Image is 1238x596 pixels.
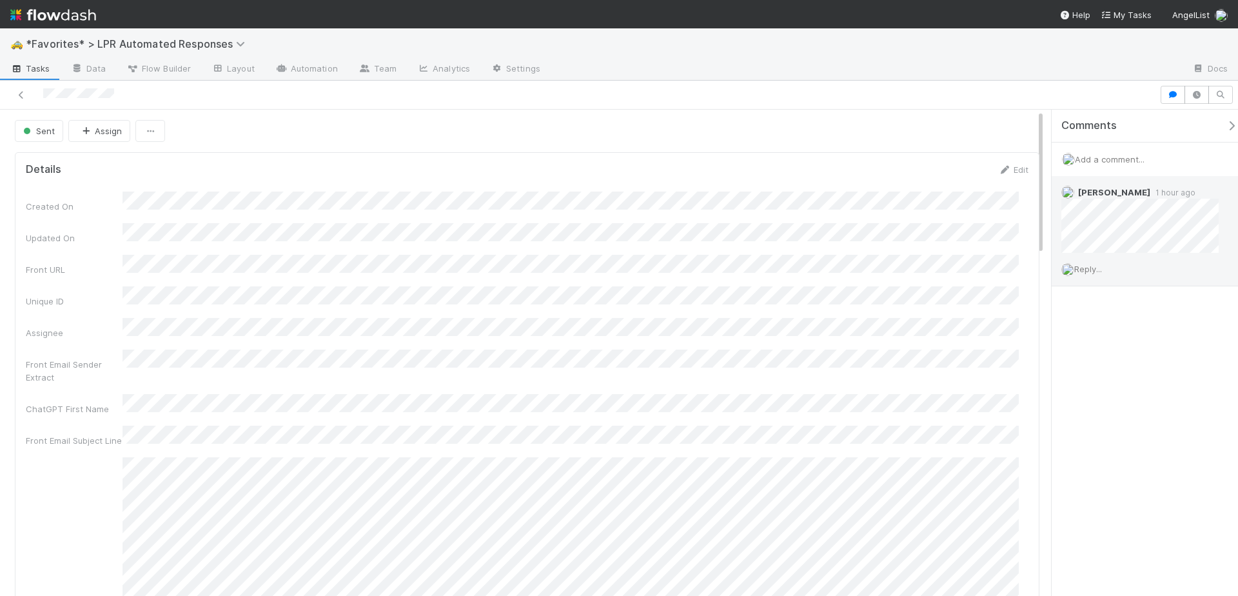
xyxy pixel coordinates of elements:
[1215,9,1228,22] img: avatar_218ae7b5-dcd5-4ccc-b5d5-7cc00ae2934f.png
[10,62,50,75] span: Tasks
[61,59,116,80] a: Data
[407,59,480,80] a: Analytics
[26,37,251,50] span: *Favorites* > LPR Automated Responses
[1062,153,1075,166] img: avatar_218ae7b5-dcd5-4ccc-b5d5-7cc00ae2934f.png
[26,200,123,213] div: Created On
[26,163,61,176] h5: Details
[1075,154,1145,164] span: Add a comment...
[480,59,551,80] a: Settings
[1061,119,1117,132] span: Comments
[1078,187,1150,197] span: [PERSON_NAME]
[68,120,130,142] button: Assign
[116,59,201,80] a: Flow Builder
[15,120,63,142] button: Sent
[348,59,407,80] a: Team
[10,38,23,49] span: 🚕
[26,358,123,384] div: Front Email Sender Extract
[1061,186,1074,199] img: avatar_26a72cff-d2f6-445f-be4d-79d164590882.png
[1182,59,1238,80] a: Docs
[26,232,123,244] div: Updated On
[126,62,191,75] span: Flow Builder
[26,295,123,308] div: Unique ID
[1101,10,1152,20] span: My Tasks
[10,4,96,26] img: logo-inverted-e16ddd16eac7371096b0.svg
[26,434,123,447] div: Front Email Subject Line
[21,126,55,136] span: Sent
[201,59,265,80] a: Layout
[1074,264,1102,274] span: Reply...
[1150,188,1195,197] span: 1 hour ago
[1061,263,1074,276] img: avatar_218ae7b5-dcd5-4ccc-b5d5-7cc00ae2934f.png
[1172,10,1210,20] span: AngelList
[1101,8,1152,21] a: My Tasks
[26,326,123,339] div: Assignee
[265,59,348,80] a: Automation
[1059,8,1090,21] div: Help
[998,164,1028,175] a: Edit
[26,402,123,415] div: ChatGPT First Name
[26,263,123,276] div: Front URL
